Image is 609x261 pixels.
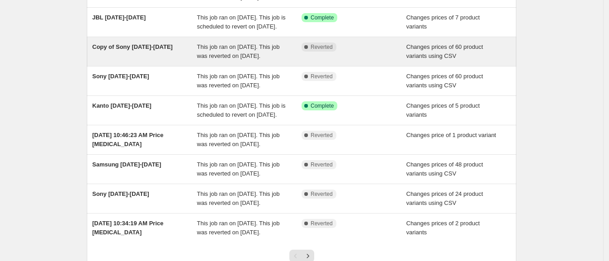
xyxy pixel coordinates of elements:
[92,43,173,50] span: Copy of Sony [DATE]-[DATE]
[92,102,151,109] span: Kanto [DATE]-[DATE]
[197,73,280,89] span: This job ran on [DATE]. This job was reverted on [DATE].
[311,14,334,21] span: Complete
[197,102,286,118] span: This job ran on [DATE]. This job is scheduled to revert on [DATE].
[92,190,149,197] span: Sony [DATE]-[DATE]
[197,161,280,177] span: This job ran on [DATE]. This job was reverted on [DATE].
[311,132,333,139] span: Reverted
[311,220,333,227] span: Reverted
[406,220,480,236] span: Changes prices of 2 product variants
[197,43,280,59] span: This job ran on [DATE]. This job was reverted on [DATE].
[311,190,333,198] span: Reverted
[406,102,480,118] span: Changes prices of 5 product variants
[311,73,333,80] span: Reverted
[406,132,496,138] span: Changes price of 1 product variant
[197,220,280,236] span: This job ran on [DATE]. This job was reverted on [DATE].
[406,43,483,59] span: Changes prices of 60 product variants using CSV
[311,43,333,51] span: Reverted
[92,14,146,21] span: JBL [DATE]-[DATE]
[406,190,483,206] span: Changes prices of 24 product variants using CSV
[92,161,161,168] span: Samsung [DATE]-[DATE]
[311,102,334,109] span: Complete
[406,14,480,30] span: Changes prices of 7 product variants
[92,220,164,236] span: [DATE] 10:34:19 AM Price [MEDICAL_DATA]
[197,132,280,147] span: This job ran on [DATE]. This job was reverted on [DATE].
[311,161,333,168] span: Reverted
[92,132,164,147] span: [DATE] 10:46:23 AM Price [MEDICAL_DATA]
[406,73,483,89] span: Changes prices of 60 product variants using CSV
[406,161,483,177] span: Changes prices of 48 product variants using CSV
[197,190,280,206] span: This job ran on [DATE]. This job was reverted on [DATE].
[92,73,149,80] span: Sony [DATE]-[DATE]
[197,14,286,30] span: This job ran on [DATE]. This job is scheduled to revert on [DATE].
